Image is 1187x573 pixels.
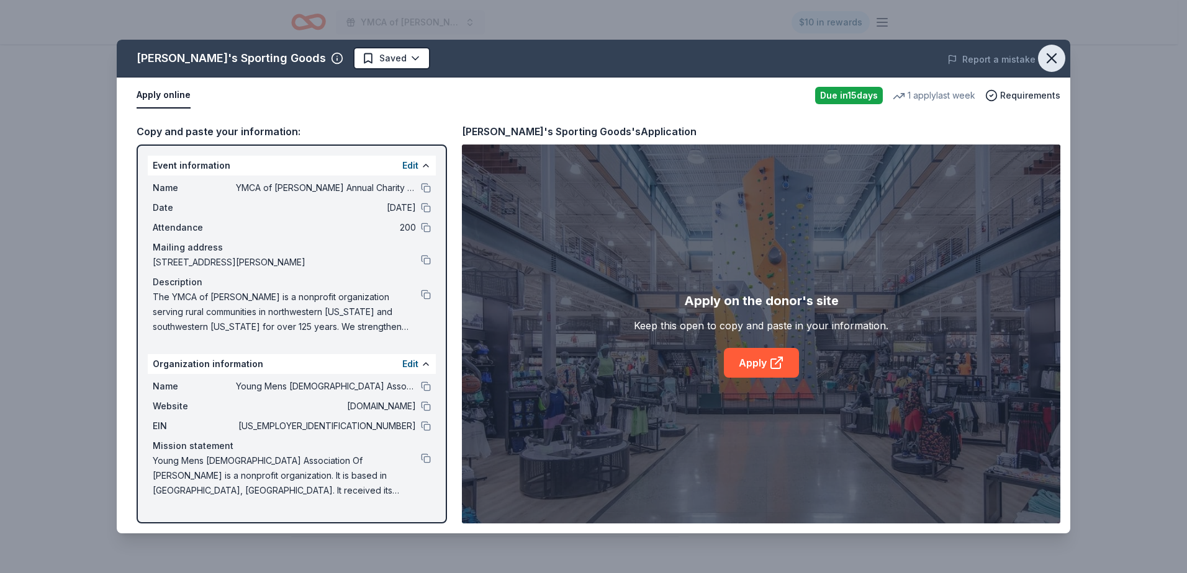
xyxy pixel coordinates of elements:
[236,180,416,195] span: YMCA of [PERSON_NAME] Annual Charity Auction
[985,88,1060,103] button: Requirements
[236,419,416,433] span: [US_EMPLOYER_IDENTIFICATION_NUMBER]
[462,123,697,140] div: [PERSON_NAME]'s Sporting Goods's Application
[153,220,236,235] span: Attendance
[153,290,421,334] span: The YMCA of [PERSON_NAME] is a nonprofit organization serving rural communities in northwestern [...
[947,52,1036,67] button: Report a mistake
[1000,88,1060,103] span: Requirements
[402,357,418,371] button: Edit
[893,88,975,103] div: 1 apply last week
[379,51,407,66] span: Saved
[153,438,431,453] div: Mission statement
[236,399,416,414] span: [DOMAIN_NAME]
[236,379,416,394] span: Young Mens [DEMOGRAPHIC_DATA] Association Of [PERSON_NAME]
[153,275,431,290] div: Description
[137,82,191,109] button: Apply online
[153,379,236,394] span: Name
[153,419,236,433] span: EIN
[153,200,236,215] span: Date
[148,156,436,175] div: Event information
[148,354,436,374] div: Organization information
[402,158,418,173] button: Edit
[236,220,416,235] span: 200
[137,48,326,68] div: [PERSON_NAME]'s Sporting Goods
[153,180,236,195] span: Name
[353,47,430,69] button: Saved
[724,348,799,378] a: Apply
[236,200,416,215] span: [DATE]
[634,318,888,333] div: Keep this open to copy and paste in your information.
[153,399,236,414] span: Website
[153,255,421,270] span: [STREET_ADDRESS][PERSON_NAME]
[137,123,447,140] div: Copy and paste your information:
[684,291,839,311] div: Apply on the donor's site
[153,453,421,498] span: Young Mens [DEMOGRAPHIC_DATA] Association Of [PERSON_NAME] is a nonprofit organization. It is bas...
[815,87,883,104] div: Due in 15 days
[153,240,431,255] div: Mailing address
